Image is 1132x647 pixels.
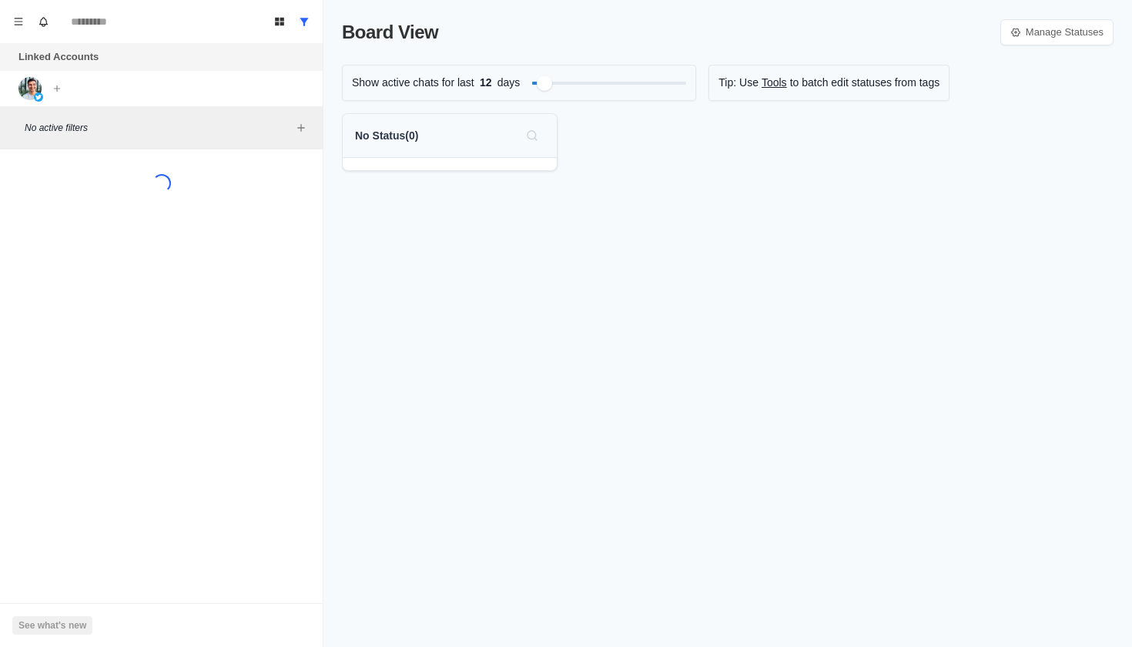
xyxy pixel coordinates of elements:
button: Board View [267,9,292,34]
button: Search [520,123,544,148]
img: picture [34,92,43,102]
img: picture [18,77,42,100]
button: Notifications [31,9,55,34]
p: Board View [342,18,438,46]
div: Filter by activity days [537,75,552,91]
button: Add filters [292,119,310,137]
p: Show active chats for last [352,75,474,91]
p: Linked Accounts [18,49,99,65]
p: No Status ( 0 ) [355,128,418,144]
p: to batch edit statuses from tags [790,75,940,91]
button: Add account [48,79,66,98]
p: days [497,75,521,91]
button: See what's new [12,616,92,635]
a: Tools [762,75,787,91]
p: Tip: Use [718,75,759,91]
button: Menu [6,9,31,34]
span: 12 [474,75,497,91]
a: Manage Statuses [1000,19,1114,45]
p: No active filters [25,121,292,135]
button: Show all conversations [292,9,316,34]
